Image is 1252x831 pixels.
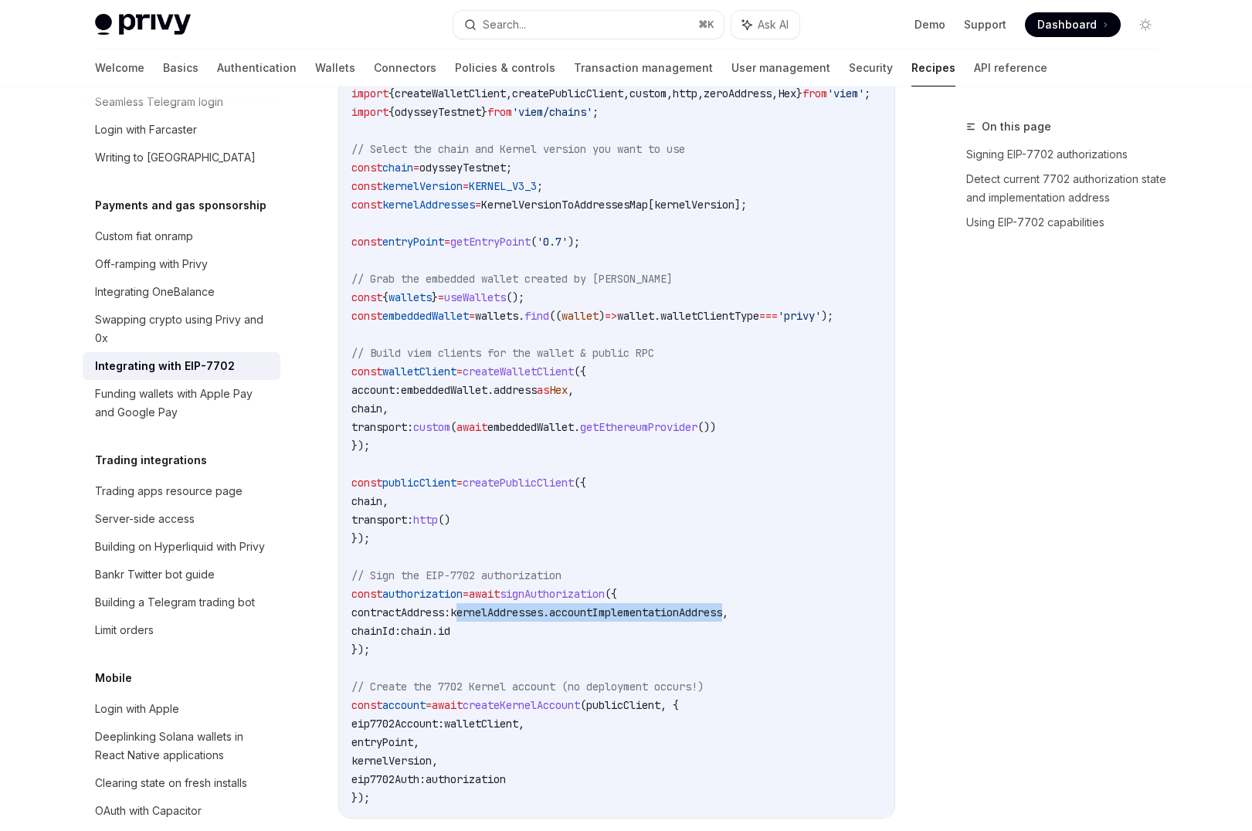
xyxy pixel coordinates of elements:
span: === [759,309,778,323]
span: import [351,105,388,119]
span: 'viem' [827,86,864,100]
span: ]; [735,198,747,212]
span: const [351,587,382,601]
span: ); [568,235,580,249]
span: }); [351,643,370,656]
span: const [351,161,382,175]
span: ({ [574,365,586,378]
a: Detect current 7702 authorization state and implementation address [966,167,1170,210]
span: ( [531,235,537,249]
span: transport: [351,420,413,434]
span: transport: [351,513,413,527]
span: 'privy' [778,309,821,323]
span: await [432,698,463,712]
span: walletClient [382,365,456,378]
span: wallet [562,309,599,323]
span: ) [599,309,605,323]
span: eip7702Account: [351,717,444,731]
div: Deeplinking Solana wallets in React Native applications [95,728,271,765]
span: Dashboard [1037,17,1097,32]
a: Support [964,17,1006,32]
a: Recipes [911,49,955,86]
span: const [351,476,382,490]
span: = [475,198,481,212]
span: await [469,587,500,601]
button: Search...⌘K [453,11,724,39]
span: embeddedWallet [487,420,574,434]
a: Integrating OneBalance [83,278,280,306]
span: = [413,161,419,175]
span: , [413,735,419,749]
img: light logo [95,14,191,36]
span: from [487,105,512,119]
span: KernelVersionToAddressesMap [481,198,648,212]
span: contractAddress: [351,605,450,619]
span: ({ [605,587,617,601]
span: publicClient [586,698,660,712]
span: ( [450,420,456,434]
span: custom [629,86,667,100]
span: entryPoint [382,235,444,249]
a: API reference [974,49,1047,86]
span: , [772,86,778,100]
span: , { [660,698,679,712]
span: // Select the chain and Kernel version you want to use [351,142,685,156]
h5: Mobile [95,669,132,687]
span: ); [821,309,833,323]
span: // Sign the EIP-7702 authorization [351,568,562,582]
span: const [351,309,382,323]
span: http [413,513,438,527]
span: . [487,383,494,397]
a: Trading apps resource page [83,477,280,505]
a: Dashboard [1025,12,1121,37]
a: Policies & controls [455,49,555,86]
div: OAuth with Capacitor [95,802,202,820]
span: createPublicClient [463,476,574,490]
a: Bankr Twitter bot guide [83,561,280,588]
span: kernelVersion [351,754,432,768]
span: kernelAddresses [382,198,475,212]
span: Hex [778,86,796,100]
span: }); [351,439,370,453]
a: Server-side access [83,505,280,533]
a: User management [731,49,830,86]
span: . [654,309,660,323]
div: Funding wallets with Apple Pay and Google Pay [95,385,271,422]
div: Login with Apple [95,700,179,718]
span: const [351,365,382,378]
span: walletClientType [660,309,759,323]
span: ; [864,86,870,100]
span: , [667,86,673,100]
span: const [351,235,382,249]
span: accountImplementationAddress [549,605,722,619]
span: chain [351,402,382,415]
span: }); [351,531,370,545]
span: createKernelAccount [463,698,580,712]
span: chain [382,161,413,175]
span: // Build viem clients for the wallet & public RPC [351,346,654,360]
span: // Create the 7702 Kernel account (no deployment occurs!) [351,680,704,694]
span: 'viem/chains' [512,105,592,119]
a: Login with Apple [83,695,280,723]
span: = [444,235,450,249]
span: , [722,605,728,619]
span: // Grab the embedded wallet created by [PERSON_NAME] [351,272,673,286]
span: , [623,86,629,100]
span: wallet [617,309,654,323]
a: Login with Farcaster [83,116,280,144]
a: Writing to [GEOGRAPHIC_DATA] [83,144,280,171]
a: Off-ramping with Privy [83,250,280,278]
span: await [456,420,487,434]
span: odysseyTestnet [419,161,506,175]
span: { [382,290,388,304]
span: (); [506,290,524,304]
span: getEntryPoint [450,235,531,249]
span: . [574,420,580,434]
a: Building on Hyperliquid with Privy [83,533,280,561]
a: Welcome [95,49,144,86]
span: } [796,86,802,100]
span: http [673,86,697,100]
span: chain [401,624,432,638]
a: Funding wallets with Apple Pay and Google Pay [83,380,280,426]
span: from [802,86,827,100]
